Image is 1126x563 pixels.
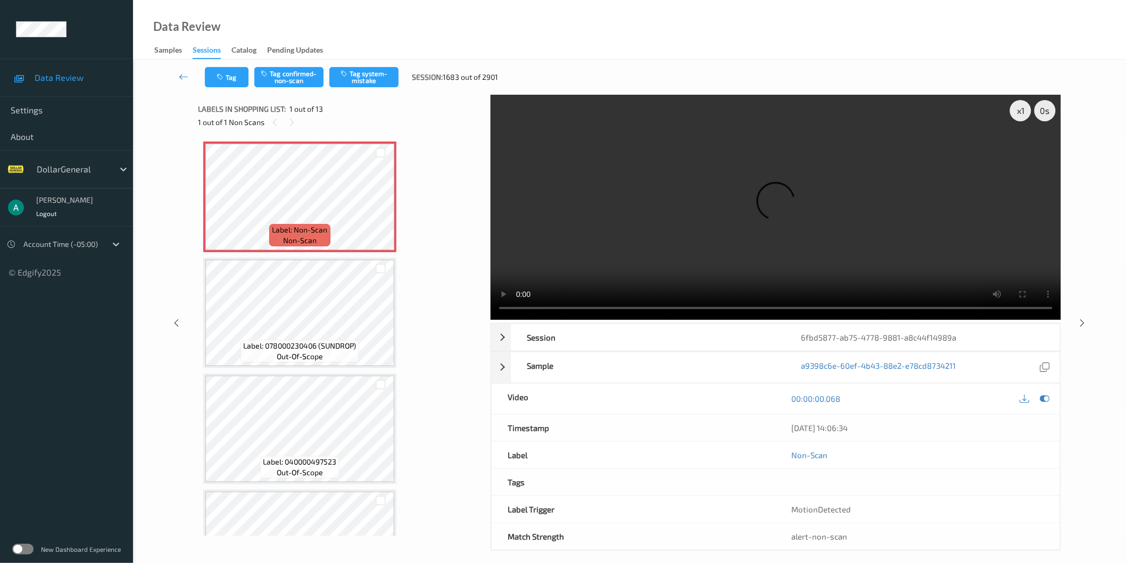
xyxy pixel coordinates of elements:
[511,352,785,383] div: Sample
[231,45,256,58] div: Catalog
[244,341,357,351] span: Label: 078000230406 (SUNDROP)
[511,324,785,351] div: Session
[283,235,317,246] span: non-scan
[272,225,328,235] span: Label: Non-Scan
[1034,100,1056,121] div: 0 s
[792,423,1044,433] div: [DATE] 14:06:34
[267,43,334,58] a: Pending Updates
[329,67,399,87] button: Tag system-mistake
[1010,100,1031,121] div: x 1
[153,21,220,32] div: Data Review
[193,45,221,59] div: Sessions
[205,67,249,87] button: Tag
[492,415,776,441] div: Timestamp
[492,496,776,523] div: Label Trigger
[198,115,483,129] div: 1 out of 1 Non Scans
[289,104,323,114] span: 1 out of 13
[231,43,267,58] a: Catalog
[792,393,841,404] a: 00:00:00.068
[492,469,776,495] div: Tags
[154,45,182,58] div: Samples
[254,67,324,87] button: Tag confirmed-non-scan
[277,467,323,478] span: out-of-scope
[277,351,323,362] span: out-of-scope
[492,442,776,468] div: Label
[443,72,498,82] span: 1683 out of 2901
[491,352,1061,383] div: Samplea9398c6e-60ef-4b43-88e2-e78cd8734211
[263,457,337,467] span: Label: 040000497523
[412,72,443,82] span: Session:
[492,523,776,550] div: Match Strength
[198,104,286,114] span: Labels in shopping list:
[492,384,776,414] div: Video
[801,360,956,375] a: a9398c6e-60ef-4b43-88e2-e78cd8734211
[792,450,828,460] a: Non-Scan
[154,43,193,58] a: Samples
[491,324,1061,351] div: Session6fbd5877-ab75-4778-9881-a8c44f14989a
[792,531,1044,542] div: alert-non-scan
[193,43,231,59] a: Sessions
[776,496,1060,523] div: MotionDetected
[267,45,323,58] div: Pending Updates
[785,324,1060,351] div: 6fbd5877-ab75-4778-9881-a8c44f14989a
